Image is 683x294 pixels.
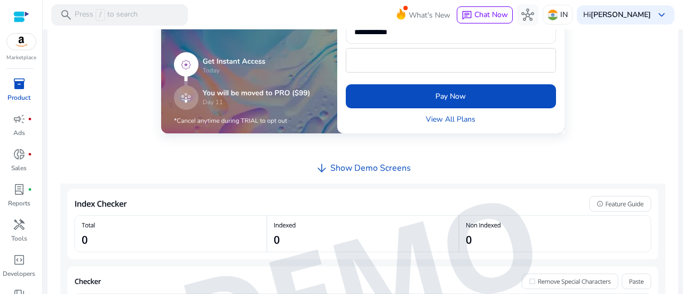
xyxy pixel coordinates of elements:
[7,34,36,50] img: amazon.svg
[409,6,450,25] span: What's New
[13,183,26,196] span: lab_profile
[11,234,27,243] p: Tools
[6,54,36,62] p: Marketplace
[28,152,32,156] span: fiber_manual_record
[591,10,651,20] b: [PERSON_NAME]
[426,114,475,125] a: View All Plans
[13,113,26,125] span: campaign
[560,5,568,24] p: IN
[96,9,105,21] span: /
[11,163,27,173] p: Sales
[60,9,73,21] span: search
[28,187,32,192] span: fiber_manual_record
[462,10,472,21] span: chat
[457,6,513,23] button: chatChat Now
[346,84,556,108] button: Pay Now
[352,50,550,71] iframe: Secure card payment input frame
[583,11,651,19] p: Hi
[13,218,26,231] span: handyman
[517,4,538,26] button: hub
[330,163,411,173] h4: Show Demo Screens
[13,77,26,90] span: inventory_2
[7,93,30,102] p: Product
[13,128,25,138] p: Ads
[521,9,534,21] span: hub
[75,9,138,21] p: Press to search
[13,148,26,161] span: donut_small
[13,253,26,266] span: code_blocks
[655,9,668,21] span: keyboard_arrow_down
[28,117,32,121] span: fiber_manual_record
[547,10,558,20] img: in.svg
[435,91,466,102] span: Pay Now
[3,269,35,279] p: Developers
[474,10,508,20] span: Chat Now
[315,162,328,174] span: arrow_downward
[8,198,30,208] p: Reports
